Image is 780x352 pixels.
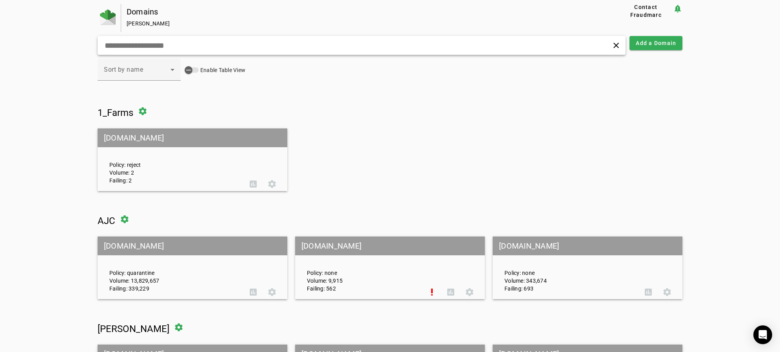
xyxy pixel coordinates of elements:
[98,107,133,118] span: 1_Farms
[100,9,116,25] img: Fraudmarc Logo
[103,244,244,292] div: Policy: quarantine Volume: 13,829,657 Failing: 339,229
[244,283,263,301] button: DMARC Report
[460,283,479,301] button: Settings
[673,4,682,13] mat-icon: notification_important
[98,215,115,226] span: AJC
[244,175,263,193] button: DMARC Report
[127,8,593,16] div: Domains
[98,4,683,32] app-page-header: Domains
[104,66,143,73] span: Sort by name
[658,283,677,301] button: Settings
[622,3,670,19] span: Contact Fraudmarc
[295,236,485,255] mat-grid-tile-header: [DOMAIN_NAME]
[98,128,287,147] mat-grid-tile-header: [DOMAIN_NAME]
[98,236,287,255] mat-grid-tile-header: [DOMAIN_NAME]
[127,20,593,27] div: [PERSON_NAME]
[441,283,460,301] button: DMARC Report
[619,4,673,18] button: Contact Fraudmarc
[423,283,441,301] button: Set Up
[263,283,281,301] button: Settings
[499,244,639,292] div: Policy: none Volume: 343,674 Failing: 693
[753,325,772,344] div: Open Intercom Messenger
[629,36,682,50] button: Add a Domain
[98,323,169,334] span: [PERSON_NAME]
[199,66,245,74] label: Enable Table View
[639,283,658,301] button: DMARC Report
[636,39,676,47] span: Add a Domain
[301,244,423,292] div: Policy: none Volume: 9,915 Failing: 562
[103,135,244,184] div: Policy: reject Volume: 2 Failing: 2
[493,236,682,255] mat-grid-tile-header: [DOMAIN_NAME]
[263,175,281,193] button: Settings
